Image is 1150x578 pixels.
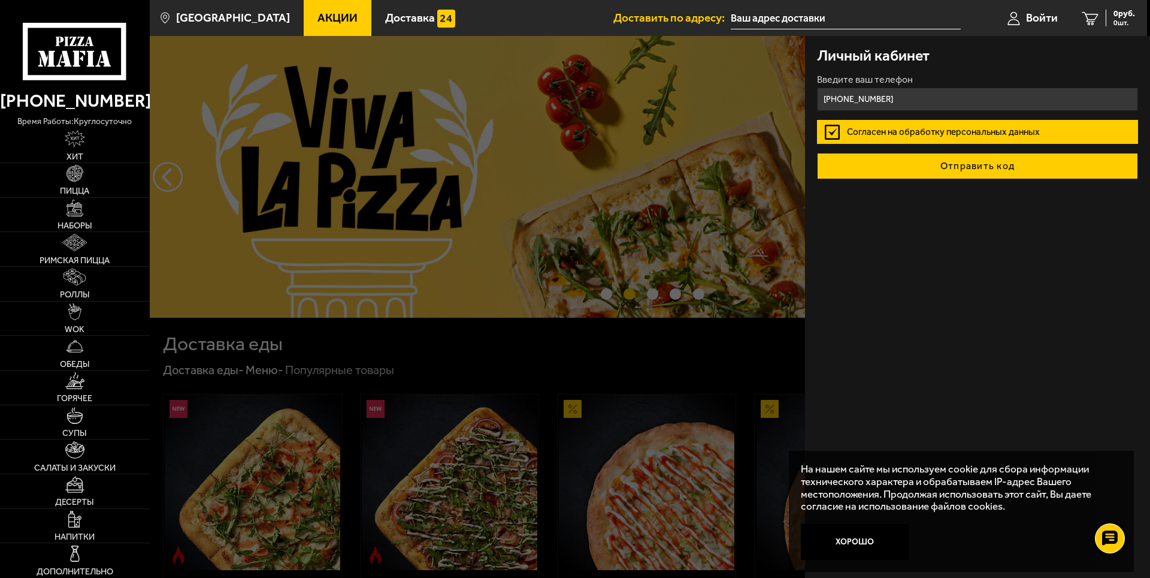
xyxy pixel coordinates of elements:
span: WOK [65,325,84,333]
button: Хорошо [801,524,909,560]
span: Супы [62,429,87,437]
label: Введите ваш телефон [817,75,1138,85]
span: [GEOGRAPHIC_DATA] [176,12,290,23]
span: 0 шт. [1113,19,1135,26]
span: Обеды [60,360,90,368]
span: Дополнительно [37,567,113,576]
input: Ваш адрес доставки [731,7,961,29]
span: Наборы [57,221,92,230]
h3: Личный кабинет [817,48,930,63]
button: Отправить код [817,153,1138,179]
span: Хит [66,152,83,161]
span: Доставить по адресу: [613,12,731,23]
span: Войти [1026,12,1058,23]
span: Десерты [55,498,94,506]
span: 0 руб. [1113,10,1135,18]
label: Согласен на обработку персональных данных [817,120,1138,144]
span: Акции [317,12,358,23]
img: 15daf4d41897b9f0e9f617042186c801.svg [437,10,455,28]
span: Доставка [385,12,435,23]
span: Римская пицца [40,256,110,264]
span: Напитки [55,532,95,541]
span: Роллы [60,290,90,299]
span: Пицца [60,186,89,195]
span: Салаты и закуски [34,463,116,472]
span: Горячее [57,394,92,402]
p: На нашем сайте мы используем cookie для сбора информации технического характера и обрабатываем IP... [801,463,1115,513]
